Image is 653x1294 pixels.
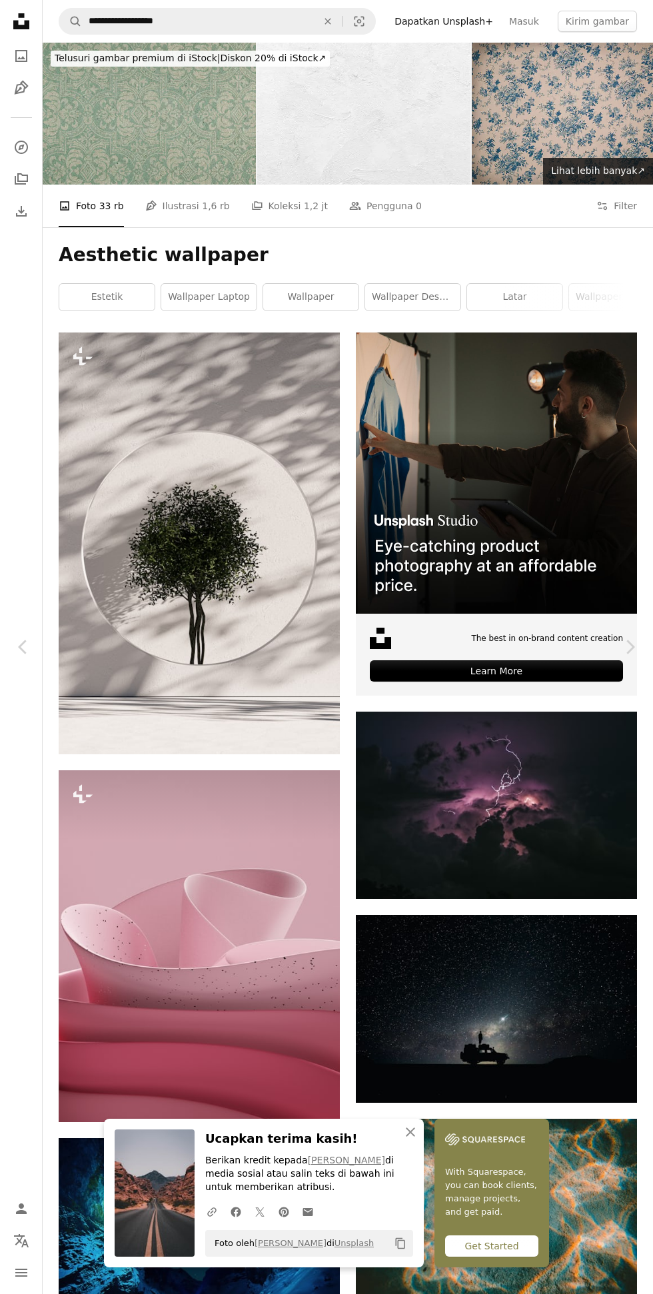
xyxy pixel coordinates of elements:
button: Salin ke papan klip [389,1232,412,1255]
span: Foto oleh di [208,1233,374,1254]
span: Lihat lebih banyak ↗ [551,165,645,176]
a: [PERSON_NAME] [308,1155,385,1165]
a: Bagikan di Twitter [248,1198,272,1225]
a: latar [467,284,562,311]
img: objek putih besar dengan latar belakang merah muda [59,770,340,1122]
a: Foto [8,43,35,69]
div: Learn More [370,660,623,682]
a: estetik [59,284,155,311]
img: kertas tua dengan pola bunga [43,43,256,185]
span: With Squarespace, you can book clients, manage projects, and get paid. [445,1165,538,1219]
a: Ilustrasi [8,75,35,101]
button: Kirim gambar [558,11,637,32]
a: The best in on-brand content creationLearn More [356,332,637,696]
a: With Squarespace, you can book clients, manage projects, and get paid.Get Started [434,1119,549,1267]
span: 1,2 jt [304,199,328,213]
a: Telusuri gambar premium di iStock|Diskon 20% di iStock↗ [43,43,338,75]
a: Koleksi 1,2 jt [251,185,328,227]
img: file-1631678316303-ed18b8b5cb9cimage [370,628,391,649]
h1: Aesthetic wallpaper [59,243,637,267]
a: siluet mobil off-road [356,1002,637,1014]
img: file-1747939142011-51e5cc87e3c9 [445,1129,525,1149]
a: Riwayat Pengunduhan [8,198,35,225]
span: The best in on-brand content creation [471,633,623,644]
a: Unsplash [334,1238,374,1248]
a: piring putih dengan pohon di dalamnya [59,537,340,549]
img: siluet mobil off-road [356,915,637,1103]
a: Ilustrasi 1,6 rb [145,185,230,227]
a: Dapatkan Unsplash+ [386,11,501,32]
a: Koleksi [8,166,35,193]
img: piring putih dengan pohon di dalamnya [59,332,340,754]
a: Bagikan melalui email [296,1198,320,1225]
a: Masuk [501,11,547,32]
span: Telusuri gambar premium di iStock | [55,53,221,63]
img: White wall texture background, paper texture background [257,43,470,185]
a: Bagikan di Pinterest [272,1198,296,1225]
div: Get Started [445,1235,538,1257]
img: Fotografi badai petir [356,712,637,899]
a: wallpaper desktop estetika [365,284,460,311]
span: Diskon 20% di iStock ↗ [55,53,326,63]
a: Wallpaper [263,284,358,311]
button: Pencarian di Unsplash [59,9,82,34]
a: Fotografi badai petir [356,799,637,811]
p: Berikan kredit kepada di media sosial atau salin teks di bawah ini untuk memberikan atribusi. [205,1154,413,1194]
a: [PERSON_NAME] [255,1238,326,1248]
a: objek putih besar dengan latar belakang merah muda [59,940,340,952]
img: file-1715714098234-25b8b4e9d8faimage [356,332,637,614]
a: Masuk/Daftar [8,1195,35,1222]
span: 1,6 rb [202,199,229,213]
form: Temuka visual di seluruh situs [59,8,376,35]
a: Lihat lebih banyak↗ [543,158,653,185]
a: Bagikan di Facebook [224,1198,248,1225]
a: Pengguna 0 [349,185,422,227]
a: Cahaya Utara [59,1225,340,1237]
button: Hapus [313,9,342,34]
a: wallpaper laptop [161,284,257,311]
button: Pencarian visual [343,9,375,34]
h3: Ucapkan terima kasih! [205,1129,413,1149]
button: Menu [8,1259,35,1286]
a: Jelajahi [8,134,35,161]
span: 0 [416,199,422,213]
a: Berikutnya [606,583,653,711]
button: Filter [596,185,637,227]
button: Bahasa [8,1227,35,1254]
